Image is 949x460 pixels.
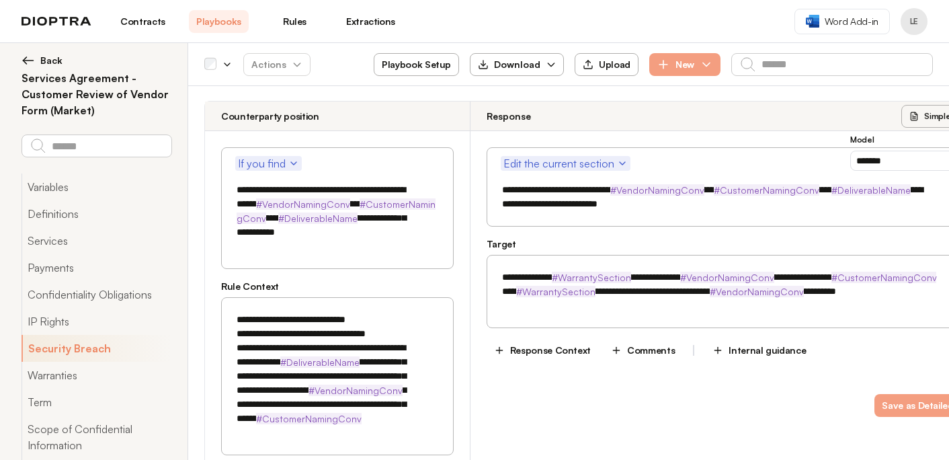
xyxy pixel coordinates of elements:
[22,54,35,67] img: left arrow
[478,58,540,71] div: Download
[280,356,360,368] strong: #DeliverableName
[113,10,173,33] a: Contracts
[241,52,313,77] span: Actions
[806,15,819,28] img: word
[552,272,631,283] strong: #WarrantySection
[256,198,350,210] strong: #VendorNamingConv
[22,54,171,67] button: Back
[649,53,720,76] button: New
[501,156,630,171] button: Edit the current section
[22,70,171,118] h2: Services Agreement - Customer Review of Vendor Form (Market)
[278,213,358,224] strong: #DeliverableName
[22,281,171,308] button: Confidentiality Obligations
[374,53,459,76] button: Playbook Setup
[487,339,598,362] button: Response Context
[341,10,401,33] a: Extractions
[516,286,595,297] strong: #WarrantySection
[204,59,216,71] div: Select all
[265,10,325,33] a: Rules
[503,155,628,171] span: Edit the current section
[831,184,911,196] strong: #DeliverableName
[238,155,299,171] span: If you find
[470,53,564,76] button: Download
[22,17,91,26] img: logo
[189,10,249,33] a: Playbooks
[22,416,171,459] button: Scope of Confidential Information
[487,110,531,123] h3: Response
[710,286,804,297] strong: #VendorNamingConv
[22,227,171,254] button: Services
[22,362,171,389] button: Warranties
[22,254,171,281] button: Payments
[714,184,819,196] strong: #CustomerNamingConv
[256,413,362,424] strong: #CustomerNamingConv
[901,8,927,35] button: Profile menu
[243,53,311,76] button: Actions
[221,110,319,123] h3: Counterparty position
[40,54,63,67] span: Back
[22,174,171,200] button: Variables
[575,53,638,76] button: Upload
[235,156,302,171] button: If you find
[22,200,171,227] button: Definitions
[22,308,171,335] button: IP Rights
[705,339,813,362] button: Internal guidance
[794,9,890,34] a: Word Add-in
[831,272,936,283] strong: #CustomerNamingConv
[610,184,704,196] strong: #VendorNamingConv
[308,385,403,396] strong: #VendorNamingConv
[825,15,878,28] span: Word Add-in
[22,335,171,362] button: Security Breach
[604,339,682,362] button: Comments
[221,280,454,293] h3: Rule Context
[583,59,630,71] div: Upload
[22,389,171,416] button: Term
[680,272,774,283] strong: #VendorNamingConv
